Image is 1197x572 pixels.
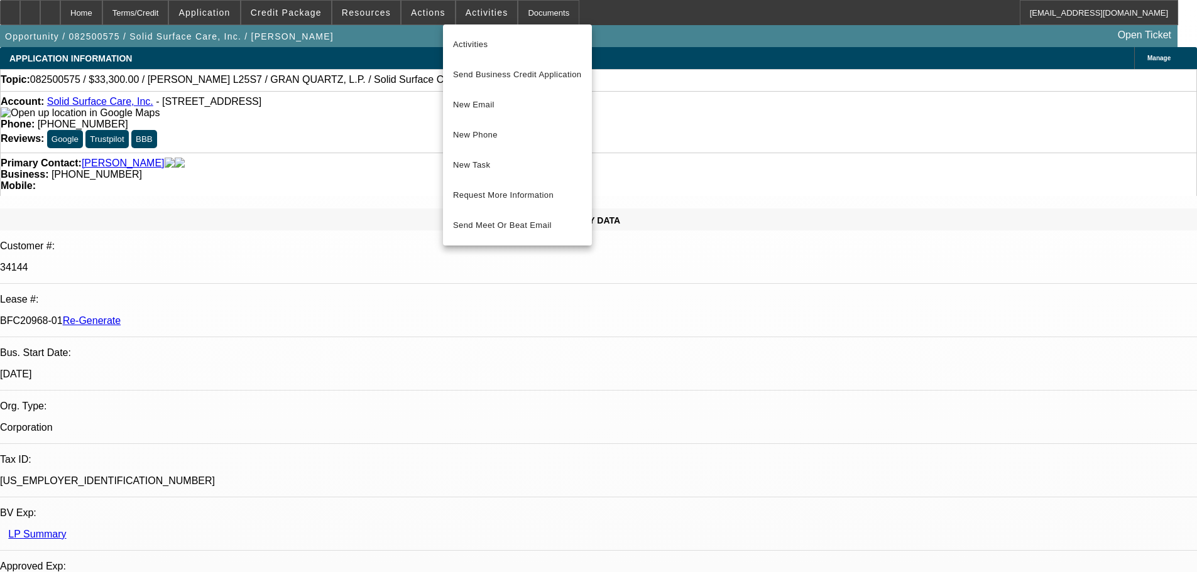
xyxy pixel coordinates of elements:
[453,127,582,143] span: New Phone
[453,218,582,233] span: Send Meet Or Beat Email
[453,188,582,203] span: Request More Information
[453,37,582,52] span: Activities
[453,97,582,112] span: New Email
[453,158,582,173] span: New Task
[453,67,582,82] span: Send Business Credit Application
